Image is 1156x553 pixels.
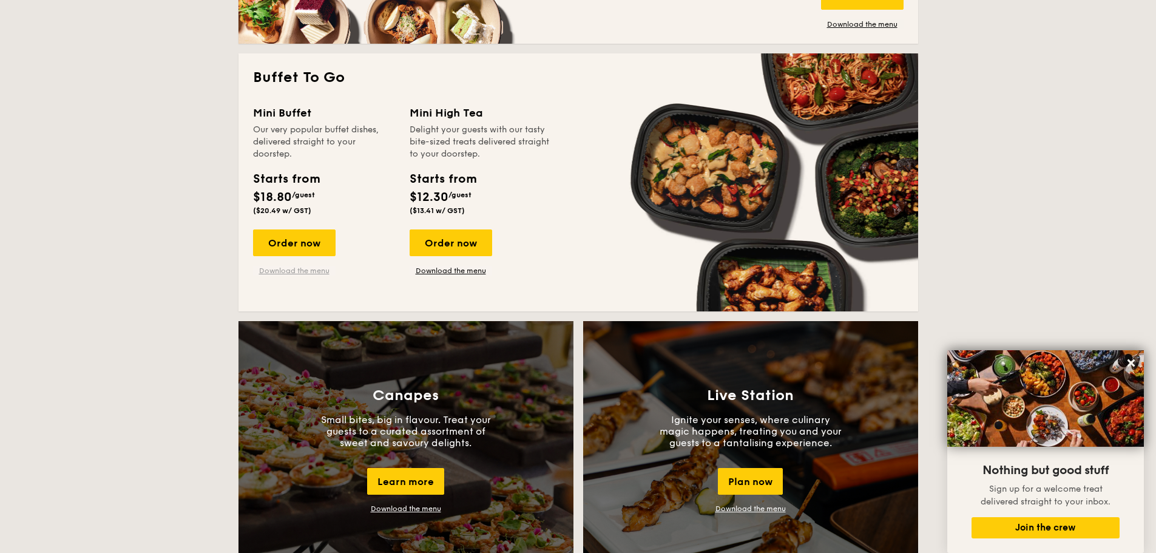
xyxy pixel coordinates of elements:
div: Starts from [410,170,476,188]
p: Ignite your senses, where culinary magic happens, treating you and your guests to a tantalising e... [660,414,842,449]
img: DSC07876-Edit02-Large.jpeg [947,350,1144,447]
span: $18.80 [253,190,292,205]
div: Plan now [718,468,783,495]
div: Mini High Tea [410,104,552,121]
span: ($20.49 w/ GST) [253,206,311,215]
div: Learn more [367,468,444,495]
span: Nothing but good stuff [982,463,1109,478]
div: Mini Buffet [253,104,395,121]
span: Sign up for a welcome treat delivered straight to your inbox. [981,484,1110,507]
div: Delight your guests with our tasty bite-sized treats delivered straight to your doorstep. [410,124,552,160]
a: Download the menu [253,266,336,276]
a: Download the menu [715,504,786,513]
div: Order now [253,229,336,256]
span: ($13.41 w/ GST) [410,206,465,215]
a: Download the menu [371,504,441,513]
h3: Live Station [707,387,794,404]
span: /guest [448,191,472,199]
h2: Buffet To Go [253,68,904,87]
a: Download the menu [410,266,492,276]
button: Close [1121,353,1141,373]
a: Download the menu [821,19,904,29]
p: Small bites, big in flavour. Treat your guests to a curated assortment of sweet and savoury delig... [315,414,497,449]
div: Our very popular buffet dishes, delivered straight to your doorstep. [253,124,395,160]
div: Order now [410,229,492,256]
button: Join the crew [972,517,1120,538]
span: /guest [292,191,315,199]
span: $12.30 [410,190,448,205]
div: Starts from [253,170,319,188]
h3: Canapes [373,387,439,404]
